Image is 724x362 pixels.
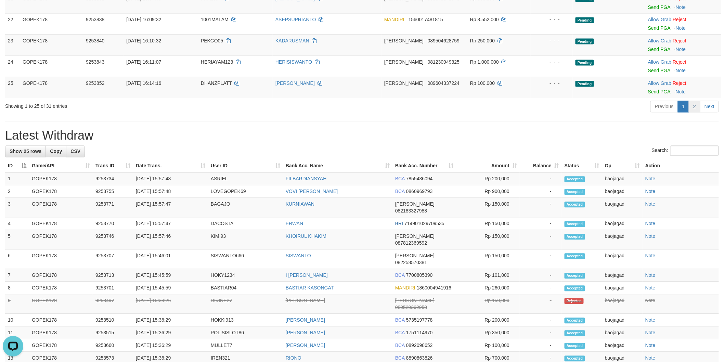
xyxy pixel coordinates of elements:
[645,285,656,291] a: Note
[283,160,392,172] th: Bank Acc. Name: activate to sort column ascending
[208,269,283,282] td: HOKY1234
[5,13,20,35] td: 22
[406,176,433,182] span: Copy 7855436094 to clipboard
[676,47,686,52] a: Note
[133,250,208,269] td: [DATE] 15:46:01
[395,330,405,336] span: BCA
[673,38,686,44] a: Reject
[520,339,562,352] td: -
[676,26,686,31] a: Note
[201,17,229,23] span: 1001MALAM
[29,269,93,282] td: GOPEK178
[602,269,643,282] td: baojagad
[404,221,444,227] span: Copy 714901029709535 to clipboard
[5,160,29,172] th: ID: activate to sort column descending
[286,253,311,259] a: SISWANTO
[133,314,208,327] td: [DATE] 15:36:29
[565,202,585,208] span: Accepted
[133,218,208,230] td: [DATE] 15:57:47
[286,330,325,336] a: [PERSON_NAME]
[20,35,83,56] td: GOPEK178
[470,17,499,23] span: Rp 8.552.000
[565,234,585,240] span: Accepted
[29,218,93,230] td: GOPEK178
[93,230,133,250] td: 9253746
[5,230,29,250] td: 5
[395,285,415,291] span: MANDIRI
[133,327,208,339] td: [DATE] 15:36:29
[676,4,686,10] a: Note
[533,16,570,23] div: - - -
[565,273,585,279] span: Accepted
[133,295,208,314] td: [DATE] 15:38:26
[565,356,585,362] span: Accepted
[406,355,433,361] span: Copy 8890863826 to clipboard
[29,314,93,327] td: GOPEK178
[456,269,520,282] td: Rp 101,000
[70,149,80,154] span: CSV
[645,298,656,303] a: Note
[395,273,405,278] span: BCA
[208,282,283,295] td: BASTIAR04
[648,81,671,86] a: Allow Grab
[648,26,670,31] a: Send PGA
[201,38,223,44] span: PEKGO05
[5,282,29,295] td: 8
[5,269,29,282] td: 7
[5,218,29,230] td: 4
[133,230,208,250] td: [DATE] 15:57:46
[520,269,562,282] td: -
[208,185,283,198] td: LOVEGOPEK69
[93,172,133,185] td: 9253734
[406,330,433,336] span: Copy 1751114970 to clipboard
[648,60,671,65] a: Allow Grab
[126,81,161,86] span: [DATE] 16:14:16
[395,189,405,194] span: BCA
[46,146,66,157] a: Copy
[676,68,686,74] a: Note
[29,172,93,185] td: GOPEK178
[456,185,520,198] td: Rp 900,000
[93,282,133,295] td: 9253701
[648,47,670,52] a: Send PGA
[395,202,435,207] span: [PERSON_NAME]
[29,339,93,352] td: GOPEK178
[29,185,93,198] td: GOPEK178
[602,198,643,218] td: baojagad
[208,198,283,218] td: BAGAJO
[86,17,105,23] span: 9253838
[395,318,405,323] span: BCA
[520,230,562,250] td: -
[645,273,656,278] a: Note
[86,60,105,65] span: 9253843
[645,221,656,227] a: Note
[5,314,29,327] td: 10
[652,146,719,156] label: Search:
[678,101,689,113] a: 1
[456,327,520,339] td: Rp 350,000
[5,295,29,314] td: 9
[645,318,656,323] a: Note
[208,250,283,269] td: SISWANTO666
[208,314,283,327] td: HOKKI913
[93,295,133,314] td: 9253497
[673,81,686,86] a: Reject
[20,77,83,98] td: GOPEK178
[456,172,520,185] td: Rp 200,000
[673,60,686,65] a: Reject
[93,218,133,230] td: 9253770
[406,189,433,194] span: Copy 0860969793 to clipboard
[406,273,433,278] span: Copy 7700805390 to clipboard
[520,198,562,218] td: -
[5,56,20,77] td: 24
[650,101,678,113] a: Previous
[602,314,643,327] td: baojagad
[5,35,20,56] td: 23
[643,160,719,172] th: Action
[93,269,133,282] td: 9253713
[645,176,656,182] a: Note
[520,160,562,172] th: Balance: activate to sort column ascending
[406,343,433,348] span: Copy 0892098652 to clipboard
[5,185,29,198] td: 2
[520,185,562,198] td: -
